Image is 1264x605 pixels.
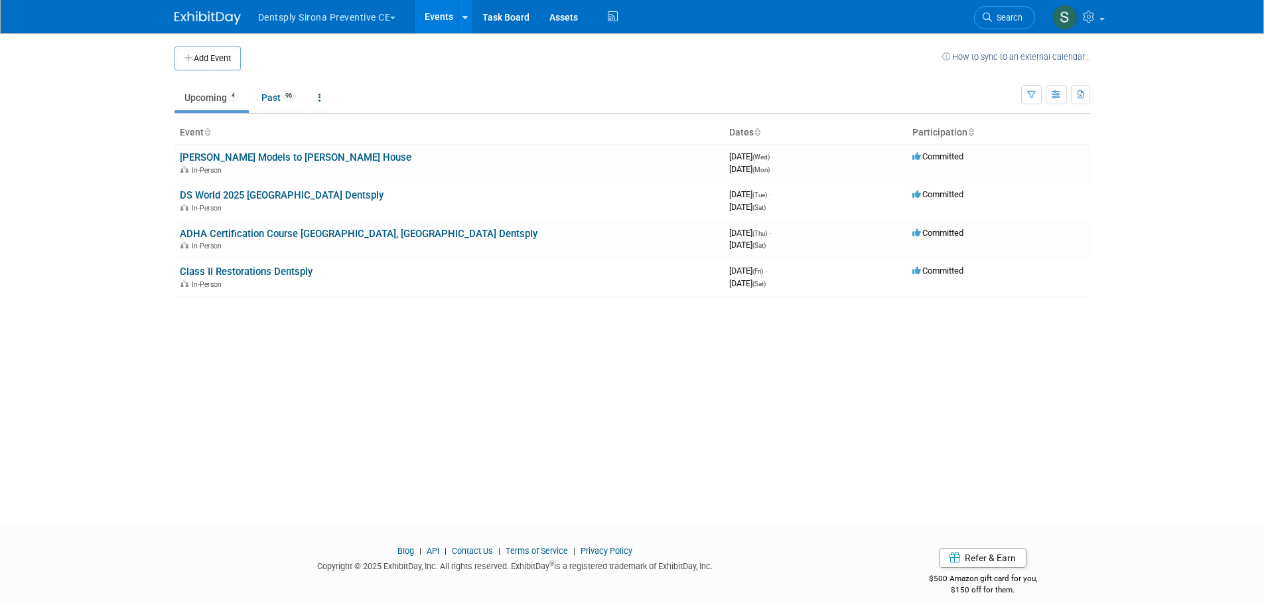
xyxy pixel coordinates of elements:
a: Contact Us [452,546,493,556]
span: [DATE] [729,228,771,238]
span: (Tue) [752,191,767,199]
span: - [765,266,767,276]
span: | [416,546,425,556]
span: (Sat) [752,204,766,211]
a: Search [974,6,1035,29]
sup: ® [549,560,554,567]
img: ExhibitDay [175,11,241,25]
img: In-Person Event [180,280,188,287]
th: Event [175,122,724,144]
span: [DATE] [729,240,766,250]
a: How to sync to an external calendar... [942,52,1090,62]
span: [DATE] [729,151,774,161]
a: Sort by Participation Type [967,127,974,137]
span: (Sat) [752,242,766,249]
span: In-Person [192,242,226,250]
a: [PERSON_NAME] Models to [PERSON_NAME] House [180,151,411,163]
span: Search [992,13,1022,23]
img: In-Person Event [180,204,188,211]
span: [DATE] [729,266,767,276]
span: - [769,189,771,199]
span: In-Person [192,204,226,213]
span: Committed [912,189,963,199]
span: Committed [912,228,963,238]
a: Class II Restorations Dentsply [180,266,313,278]
img: Samantha Meyers [1052,5,1078,30]
span: - [769,228,771,238]
span: (Mon) [752,166,770,173]
span: (Wed) [752,153,770,161]
span: [DATE] [729,189,771,199]
span: | [441,546,450,556]
a: Upcoming4 [175,85,249,110]
span: (Sat) [752,280,766,288]
a: Past96 [251,85,306,110]
span: [DATE] [729,164,770,174]
a: ADHA Certification Course [GEOGRAPHIC_DATA], [GEOGRAPHIC_DATA] Dentsply [180,228,537,240]
span: (Fri) [752,268,763,275]
img: In-Person Event [180,166,188,173]
span: Committed [912,266,963,276]
th: Dates [724,122,907,144]
span: 4 [228,91,239,101]
span: 96 [281,91,296,101]
img: In-Person Event [180,242,188,248]
div: $150 off for them. [876,584,1090,596]
span: Committed [912,151,963,161]
th: Participation [907,122,1090,144]
a: Sort by Event Name [204,127,210,137]
a: Privacy Policy [581,546,632,556]
a: Sort by Start Date [754,127,760,137]
span: In-Person [192,166,226,175]
a: DS World 2025 [GEOGRAPHIC_DATA] Dentsply [180,189,384,201]
span: | [495,546,504,556]
span: [DATE] [729,202,766,212]
span: In-Person [192,280,226,289]
a: API [427,546,439,556]
span: - [772,151,774,161]
button: Add Event [175,46,241,70]
div: Copyright © 2025 ExhibitDay, Inc. All rights reserved. ExhibitDay is a registered trademark of Ex... [175,557,857,572]
span: | [570,546,579,556]
span: [DATE] [729,278,766,288]
a: Refer & Earn [939,548,1026,568]
span: (Thu) [752,230,767,237]
a: Blog [397,546,414,556]
div: $500 Amazon gift card for you, [876,564,1090,595]
a: Terms of Service [506,546,568,556]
